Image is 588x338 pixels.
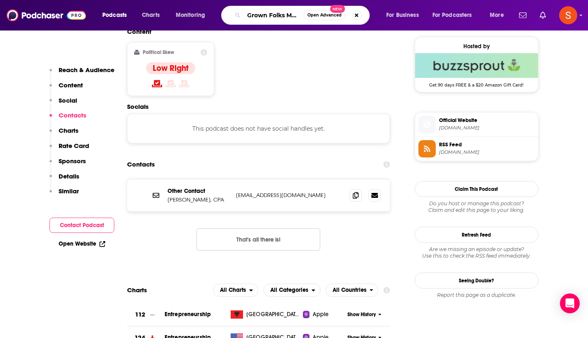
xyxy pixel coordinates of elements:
div: Hosted by [415,43,538,50]
span: Podcasts [102,9,127,21]
button: Contact Podcast [50,218,114,233]
a: Open Website [59,240,105,247]
button: open menu [427,9,484,22]
h2: Content [127,28,384,35]
button: Similar [50,187,79,202]
button: Content [50,81,83,96]
span: For Podcasters [432,9,472,21]
p: Social [59,96,77,104]
div: Are we missing an episode or update? Use this to check the RSS feed immediately. [415,246,538,259]
a: 112 [127,303,165,326]
div: Search podcasts, credits, & more... [229,6,378,25]
button: Claim This Podcast [415,181,538,197]
p: Reach & Audience [59,66,114,74]
button: Nothing here. [196,228,320,251]
div: Report this page as a duplicate. [415,292,538,298]
button: Open AdvancedNew [304,10,345,20]
span: taxsavingspodcast.com [439,125,535,131]
p: Content [59,81,83,89]
span: Albania [246,310,300,319]
button: Show History [345,311,384,318]
p: Charts [59,127,78,134]
p: Rate Card [59,142,89,150]
button: Charts [50,127,78,142]
button: open menu [213,284,258,297]
a: Buzzsprout Deal: Get 90 days FREE & a $20 Amazon Gift Card! [415,53,538,87]
span: New [330,5,345,13]
button: Reach & Audience [50,66,114,81]
p: Details [59,172,79,180]
a: Apple [303,310,345,319]
button: Refresh Feed [415,227,538,243]
h2: Charts [127,286,147,294]
button: Rate Card [50,142,89,157]
span: Logged in as sadie76317 [559,6,577,24]
h3: 112 [135,310,145,319]
a: Seeing Double? [415,272,538,289]
button: open menu [170,9,216,22]
button: open menu [380,9,429,22]
button: open menu [97,9,137,22]
span: Apple [313,310,328,319]
span: Do you host or manage this podcast? [415,200,538,207]
input: Search podcasts, credits, & more... [244,9,304,22]
img: Podchaser - Follow, Share and Rate Podcasts [7,7,86,23]
span: More [490,9,504,21]
div: Claim and edit this page to your liking. [415,200,538,214]
h2: Countries [326,284,379,297]
img: User Profile [559,6,577,24]
img: Buzzsprout Deal: Get 90 days FREE & a $20 Amazon Gift Card! [415,53,538,78]
h2: Socials [127,103,390,110]
h2: Platforms [213,284,258,297]
a: Official Website[DOMAIN_NAME] [418,116,535,133]
span: Official Website [439,117,535,124]
button: Sponsors [50,157,86,172]
p: Other Contact [168,188,229,195]
a: Show notifications dropdown [536,8,549,22]
a: Show notifications dropdown [516,8,530,22]
span: All Categories [270,287,308,293]
h2: Contacts [127,157,155,172]
span: Open Advanced [307,13,342,17]
span: Get 90 days FREE & a $20 Amazon Gift Card! [415,78,538,88]
button: Show profile menu [559,6,577,24]
a: Entrepreneurship [165,311,211,318]
p: [PERSON_NAME], CPA [168,196,229,203]
p: Sponsors [59,157,86,165]
div: Open Intercom Messenger [560,293,580,313]
button: Contacts [50,111,86,127]
span: All Countries [333,287,366,293]
span: Show History [347,311,376,318]
span: RSS Feed [439,141,535,148]
button: Social [50,96,77,112]
span: All Charts [220,287,246,293]
button: Details [50,172,79,188]
p: Similar [59,187,79,195]
p: Contacts [59,111,86,119]
button: open menu [484,9,514,22]
a: [GEOGRAPHIC_DATA] [227,310,303,319]
p: [EMAIL_ADDRESS][DOMAIN_NAME] [236,192,343,199]
h4: Low Right [153,63,189,73]
button: open menu [263,284,321,297]
a: RSS Feed[DOMAIN_NAME] [418,140,535,157]
div: This podcast does not have social handles yet. [127,114,390,143]
span: Monitoring [176,9,205,21]
h2: Categories [263,284,321,297]
span: Charts [142,9,160,21]
span: feeds.buzzsprout.com [439,149,535,155]
a: Charts [137,9,165,22]
button: open menu [326,284,379,297]
span: For Business [386,9,419,21]
h2: Political Skew [143,49,174,55]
